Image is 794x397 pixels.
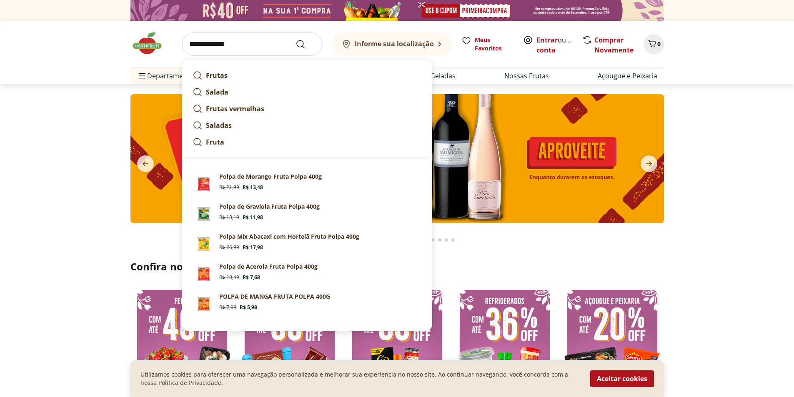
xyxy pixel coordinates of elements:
span: R$ 5,98 [240,304,257,311]
strong: Frutas [206,71,228,80]
span: R$ 13,48 [243,184,263,191]
button: Carrinho [644,34,664,54]
a: Polpa de Graviola Fruta Polpa 400gR$ 18,19R$ 11,98 [189,199,425,229]
button: Submit Search [296,39,316,49]
span: R$ 17,98 [243,244,263,251]
strong: Fruta [206,137,224,147]
a: Saladas [189,117,425,134]
b: Informe sua localização [355,39,434,48]
button: Go to page 16 from fs-carousel [443,230,450,250]
p: Polpa de Graviola Fruta Polpa 400g [219,202,320,211]
strong: Saladas [206,121,232,130]
a: Frutas vermelhas [189,100,425,117]
span: R$ 11,98 [243,214,263,221]
button: Go to page 17 from fs-carousel [450,230,456,250]
button: Go to page 14 from fs-carousel [430,230,436,250]
a: Açougue e Peixaria [598,71,657,81]
a: Polpa de Manga Fruta Polpa 400gPOLPA DE MANGA FRUTA POLPA 400GR$ 7,99R$ 5,98 [189,289,425,319]
a: Comprar Novamente [594,35,634,55]
span: ou [536,35,574,55]
span: R$ 7,99 [219,304,236,311]
a: Nossas Frutas [504,71,549,81]
strong: Frutas vermelhas [206,104,264,113]
a: Entrar [536,35,558,45]
button: Informe sua localização [332,32,451,56]
button: next [634,155,664,172]
button: Aceitar cookies [590,370,654,387]
strong: Salada [206,87,228,97]
span: R$ 26,99 [219,244,239,251]
a: Criar conta [536,35,582,55]
button: Menu [137,66,147,86]
a: Frutas [189,67,425,84]
input: search [182,32,322,56]
p: Polpa de Acerola Fruta Polpa 400g [219,262,318,271]
span: 0 [657,40,661,48]
a: Meus Favoritos [461,36,513,52]
span: R$ 7,68 [243,274,260,281]
a: Polpa Mix Abacaxi com Hortelã Fruta Polpa 400gR$ 26,99R$ 17,98 [189,229,425,259]
a: Salada [189,84,425,100]
a: Polpa de Acerola Fruta Polpa 400gR$ 10,49R$ 7,68 [189,259,425,289]
p: POLPA DE MANGA FRUTA POLPA 400G [219,292,330,301]
a: Fruta [189,134,425,150]
img: Polpa de Manga Fruta Polpa 400g [193,292,216,316]
h2: Confira nossos descontos exclusivos [130,260,664,273]
button: previous [130,155,160,172]
span: R$ 10,49 [219,274,239,281]
span: Meus Favoritos [475,36,513,52]
span: R$ 18,19 [219,214,239,221]
img: Hortifruti [130,31,172,56]
button: Go to page 15 from fs-carousel [436,230,443,250]
span: Departamentos [137,66,197,86]
span: R$ 21,99 [219,184,239,191]
p: Polpa de Morango Fruta Polpa 400g [219,172,322,181]
a: Polpa de Morango Fruta Polpa 400gR$ 21,99R$ 13,48 [189,169,425,199]
p: Polpa Mix Abacaxi com Hortelã Fruta Polpa 400g [219,232,359,241]
p: Utilizamos cookies para oferecer uma navegação personalizada e melhorar sua experiencia no nosso ... [140,370,580,387]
